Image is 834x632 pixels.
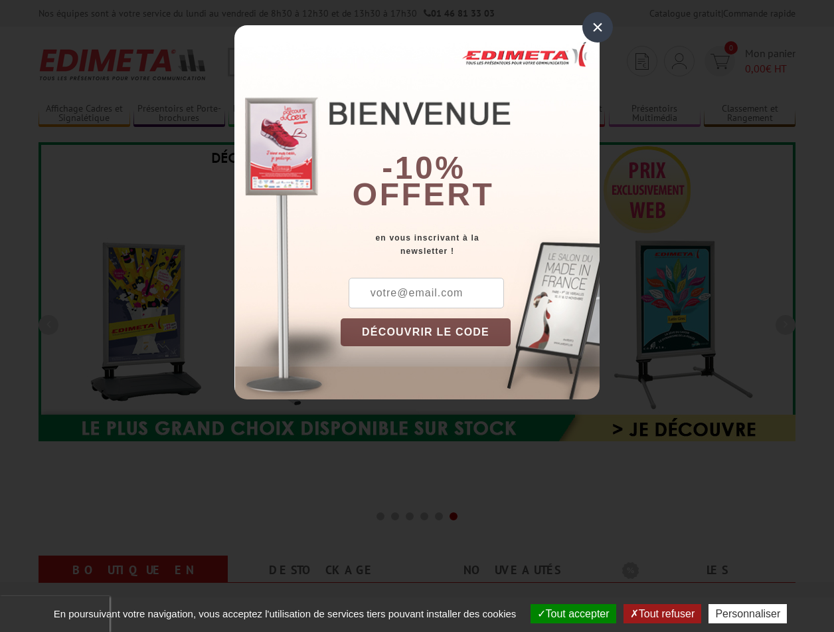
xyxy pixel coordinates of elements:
div: en vous inscrivant à la newsletter ! [341,231,600,258]
input: votre@email.com [349,278,504,308]
button: Personnaliser (fenêtre modale) [709,604,787,623]
button: Tout accepter [531,604,616,623]
span: En poursuivant votre navigation, vous acceptez l'utilisation de services tiers pouvant installer ... [47,608,523,619]
b: -10% [382,150,465,185]
button: DÉCOUVRIR LE CODE [341,318,511,346]
button: Tout refuser [624,604,701,623]
font: offert [353,177,495,212]
div: × [582,12,613,43]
